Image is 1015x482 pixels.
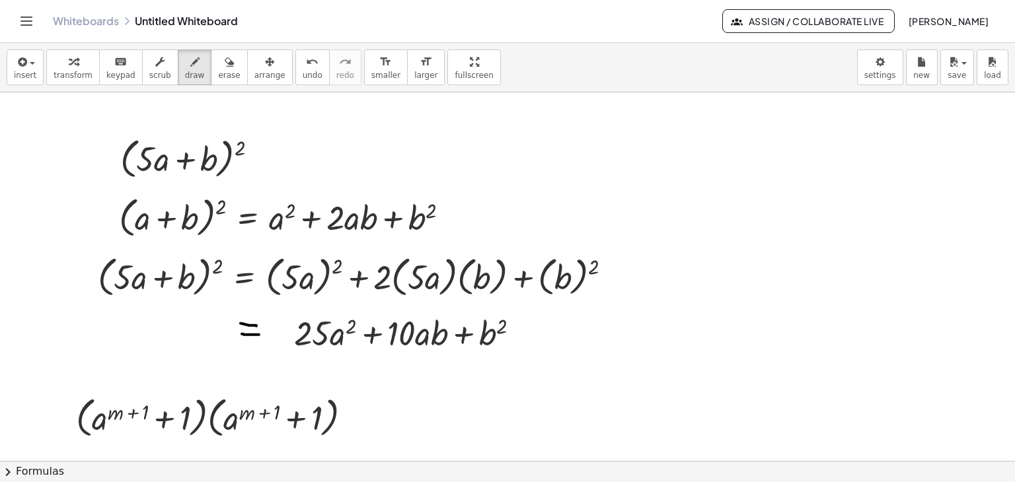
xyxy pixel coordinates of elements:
button: keyboardkeypad [99,50,143,85]
button: new [906,50,938,85]
span: insert [14,71,36,80]
span: load [984,71,1001,80]
i: keyboard [114,54,127,70]
span: fullscreen [455,71,493,80]
span: smaller [371,71,400,80]
button: format_sizesmaller [364,50,408,85]
span: undo [303,71,322,80]
span: save [948,71,966,80]
span: transform [54,71,93,80]
button: arrange [247,50,293,85]
span: Assign / Collaborate Live [733,15,883,27]
span: scrub [149,71,171,80]
button: Assign / Collaborate Live [722,9,895,33]
button: Toggle navigation [16,11,37,32]
span: draw [185,71,205,80]
span: keypad [106,71,135,80]
button: erase [211,50,247,85]
button: draw [178,50,212,85]
span: arrange [254,71,285,80]
button: load [977,50,1008,85]
i: undo [306,54,319,70]
button: [PERSON_NAME] [897,9,999,33]
span: settings [864,71,896,80]
button: insert [7,50,44,85]
button: scrub [142,50,178,85]
i: format_size [420,54,432,70]
button: format_sizelarger [407,50,445,85]
span: larger [414,71,437,80]
button: transform [46,50,100,85]
span: erase [218,71,240,80]
button: fullscreen [447,50,500,85]
button: settings [857,50,903,85]
i: format_size [379,54,392,70]
button: undoundo [295,50,330,85]
span: new [913,71,930,80]
span: redo [336,71,354,80]
i: redo [339,54,352,70]
a: Whiteboards [53,15,119,28]
button: save [940,50,974,85]
button: redoredo [329,50,361,85]
span: [PERSON_NAME] [908,15,989,27]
